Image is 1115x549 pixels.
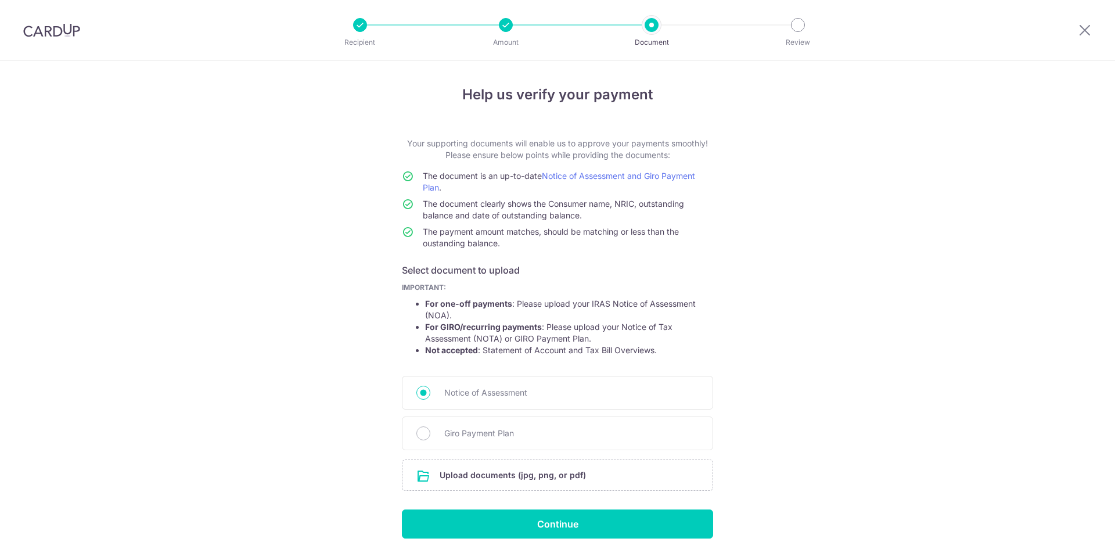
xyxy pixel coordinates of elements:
[402,283,446,292] b: IMPORTANT:
[444,386,699,400] span: Notice of Assessment
[402,509,713,539] input: Continue
[1041,514,1103,543] iframe: Opens a widget where you can find more information
[402,263,713,277] h6: Select document to upload
[402,138,713,161] p: Your supporting documents will enable us to approve your payments smoothly! Please ensure below p...
[423,171,695,192] a: Notice of Assessment and Giro Payment Plan
[402,84,713,105] h4: Help us verify your payment
[423,227,679,248] span: The payment amount matches, should be matching or less than the oustanding balance.
[755,37,841,48] p: Review
[444,426,699,440] span: Giro Payment Plan
[425,345,478,355] strong: Not accepted
[463,37,549,48] p: Amount
[317,37,403,48] p: Recipient
[425,298,713,321] li: : Please upload your IRAS Notice of Assessment (NOA).
[402,460,713,491] div: Upload documents (jpg, png, or pdf)
[425,299,512,308] strong: For one-off payments
[23,23,80,37] img: CardUp
[425,345,713,356] li: : Statement of Account and Tax Bill Overviews.
[423,171,695,192] span: The document is an up-to-date .
[425,321,713,345] li: : Please upload your Notice of Tax Assessment (NOTA) or GIRO Payment Plan.
[425,322,542,332] strong: For GIRO/recurring payments
[609,37,695,48] p: Document
[423,199,684,220] span: The document clearly shows the Consumer name, NRIC, outstanding balance and date of outstanding b...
